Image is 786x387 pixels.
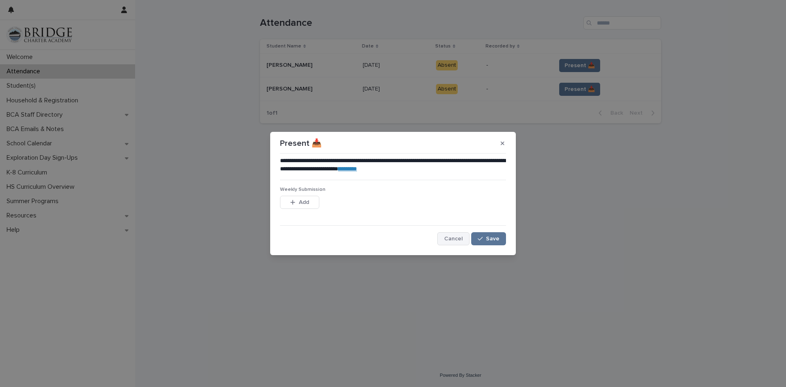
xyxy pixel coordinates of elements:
[444,236,463,242] span: Cancel
[299,199,309,205] span: Add
[437,232,470,245] button: Cancel
[280,138,322,148] p: Present 📥
[280,187,325,192] span: Weekly Submission
[471,232,506,245] button: Save
[280,196,319,209] button: Add
[486,236,499,242] span: Save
